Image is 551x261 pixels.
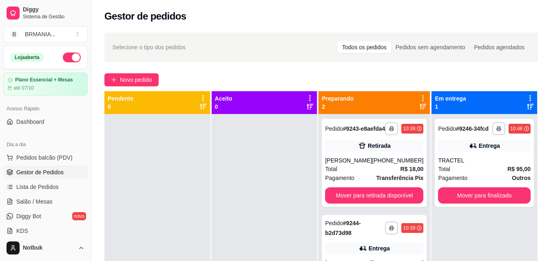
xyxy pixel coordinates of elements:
a: Gestor de Pedidos [3,166,88,179]
div: 10:39 [403,125,415,132]
span: Sistema de Gestão [23,13,84,20]
div: Entrega [479,142,500,150]
span: Pedido [438,125,456,132]
p: Aceito [215,94,232,103]
strong: # 9246-34fcd [456,125,489,132]
button: Alterar Status [63,53,81,62]
button: Select a team [3,26,88,42]
article: Plano Essencial + Mesas [15,77,73,83]
strong: # 9244-b2d73d98 [325,220,361,236]
h2: Gestor de pedidos [104,10,186,23]
div: 10:48 [510,125,522,132]
span: Diggy [23,6,84,13]
div: Acesso Rápido [3,102,88,115]
span: KDS [16,227,28,235]
a: DiggySistema de Gestão [3,3,88,23]
strong: # 9243-e8aefda4 [343,125,385,132]
div: TRACTEL [438,156,531,164]
a: Plano Essencial + Mesasaté 07/10 [3,72,88,96]
div: Pedidos sem agendamento [391,42,469,53]
button: Pedidos balcão (PDV) [3,151,88,164]
div: 10:39 [403,225,415,231]
p: 0 [108,103,133,111]
span: Pagamento [325,173,354,182]
span: Pedido [325,220,343,226]
span: Selecione o tipo dos pedidos [113,43,186,52]
p: 0 [215,103,232,111]
span: Pedido [325,125,343,132]
span: Pagamento [438,173,467,182]
p: Pendente [108,94,133,103]
article: até 07/10 [13,85,34,91]
strong: R$ 95,00 [507,166,531,172]
a: Salão / Mesas [3,195,88,208]
p: 2 [322,103,354,111]
button: Novo pedido [104,73,159,86]
span: Lista de Pedidos [16,183,59,191]
div: Retirada [368,142,391,150]
strong: R$ 18,00 [401,166,424,172]
div: Todos os pedidos [338,42,391,53]
span: Pedidos balcão (PDV) [16,154,73,162]
div: [PERSON_NAME] [325,156,372,164]
a: Lista de Pedidos [3,180,88,193]
strong: Transferência Pix [376,175,423,181]
span: plus [111,77,117,83]
button: Notbuk [3,238,88,258]
a: Diggy Botnovo [3,210,88,223]
span: Total [438,164,450,173]
a: KDS [3,224,88,237]
span: Total [325,164,337,173]
span: Salão / Mesas [16,197,53,206]
strong: Outros [512,175,531,181]
div: Loja aberta [10,53,44,62]
div: [PHONE_NUMBER] [372,156,423,164]
div: Pedidos agendados [469,42,529,53]
span: Diggy Bot [16,212,41,220]
p: Em entrega [435,94,466,103]
div: BRMANIA ... [25,30,55,38]
span: B [10,30,18,38]
span: Gestor de Pedidos [16,168,64,176]
a: Dashboard [3,115,88,128]
span: Dashboard [16,118,44,126]
button: Mover para retirada disponível [325,187,423,204]
span: Notbuk [23,244,75,252]
p: Preparando [322,94,354,103]
span: Novo pedido [120,75,152,84]
button: Mover para finalizado [438,187,531,204]
div: Entrega [369,244,390,252]
div: Dia a dia [3,138,88,151]
p: 1 [435,103,466,111]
